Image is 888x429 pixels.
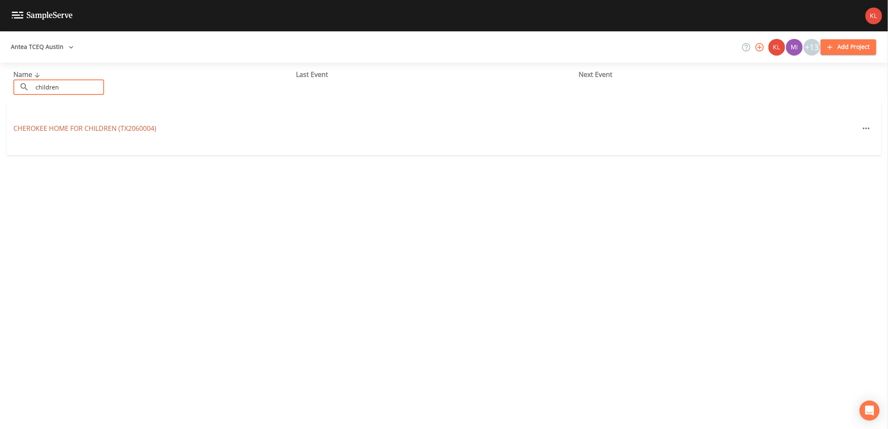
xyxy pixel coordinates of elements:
[865,8,882,24] img: 9c4450d90d3b8045b2e5fa62e4f92659
[13,70,42,79] span: Name
[768,39,785,56] img: 9c4450d90d3b8045b2e5fa62e4f92659
[804,39,820,56] div: +13
[768,39,786,56] div: Kler Teran
[860,401,880,421] div: Open Intercom Messenger
[786,39,803,56] div: Miriaha Caddie
[8,39,77,55] button: Antea TCEQ Austin
[33,79,104,95] input: Search Projects
[821,39,876,55] button: Add Project
[296,69,579,79] div: Last Event
[13,124,156,133] a: CHEROKEE HOME FOR CHILDREN (TX2060004)
[579,69,861,79] div: Next Event
[12,12,73,20] img: logo
[786,39,803,56] img: a1ea4ff7c53760f38bef77ef7c6649bf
